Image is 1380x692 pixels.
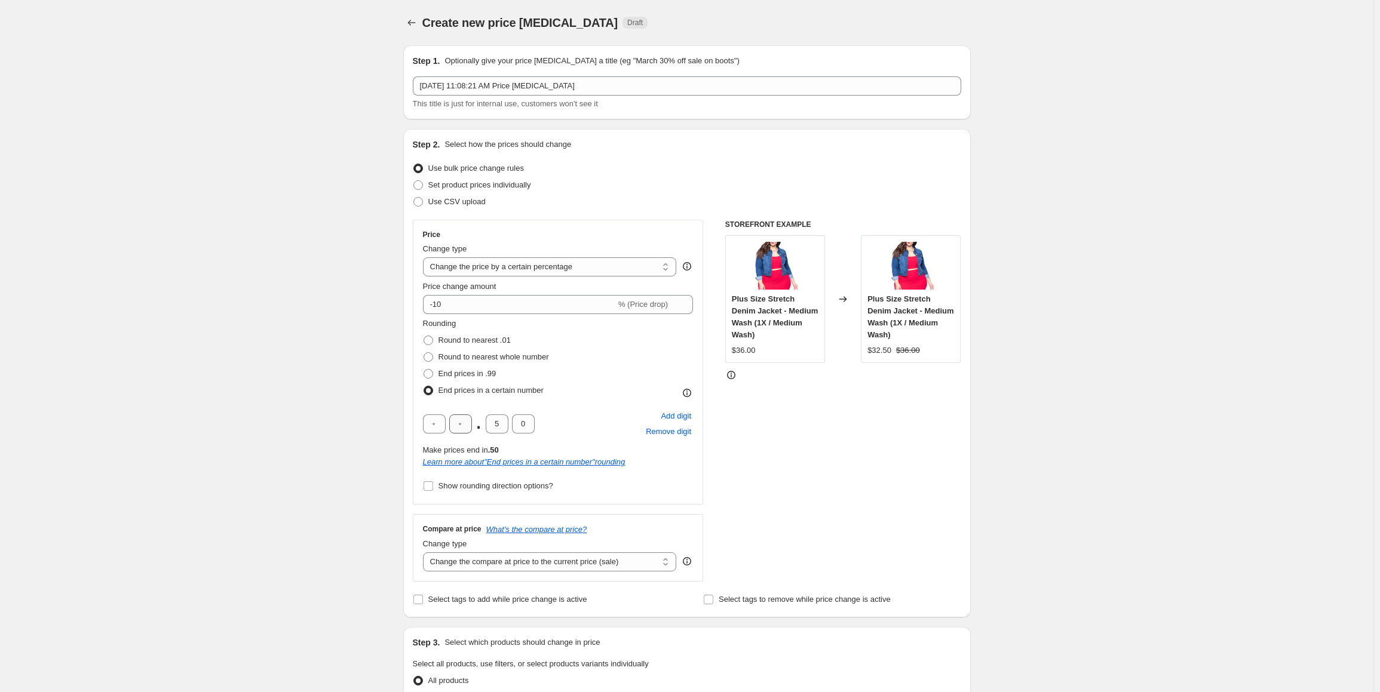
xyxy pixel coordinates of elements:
[725,220,961,229] h6: STOREFRONT EXAMPLE
[423,539,467,548] span: Change type
[867,294,954,339] span: Plus Size Stretch Denim Jacket - Medium Wash (1X / Medium Wash)
[423,295,616,314] input: -15
[428,595,587,604] span: Select tags to add while price change is active
[449,414,472,433] input: ﹡
[423,230,440,239] h3: Price
[423,445,499,454] span: Make prices end in
[444,139,571,150] p: Select how the prices should change
[428,676,469,685] span: All products
[896,346,920,355] span: $36.00
[423,282,496,291] span: Price change amount
[867,346,891,355] span: $32.50
[618,300,668,309] span: % (Price drop)
[659,408,693,424] button: Add placeholder
[438,386,544,395] span: End prices in a certain number
[681,555,693,567] div: help
[423,414,446,433] input: ﹡
[438,336,511,345] span: Round to nearest .01
[661,410,691,422] span: Add digit
[751,242,799,290] img: curvy-sense-jackets-and-outerwear-plus-size-stretch-denim-jacket-medium-wash-29268768817249_80x.jpg
[512,414,535,433] input: ﹡
[428,197,486,206] span: Use CSV upload
[428,164,524,173] span: Use bulk price change rules
[438,481,553,490] span: Show rounding direction options?
[423,524,482,534] h3: Compare at price
[476,414,482,433] span: .
[486,414,508,433] input: ﹡
[438,352,549,361] span: Round to nearest whole number
[488,445,499,454] b: .50
[438,369,496,378] span: End prices in .99
[403,14,420,31] button: Price change jobs
[428,180,531,189] span: Set product prices individually
[719,595,891,604] span: Select tags to remove while price change is active
[646,426,691,438] span: Remove digit
[681,260,693,272] div: help
[486,525,587,534] button: What's the compare at price?
[732,346,756,355] span: $36.00
[444,636,600,648] p: Select which products should change in price
[413,55,440,67] h2: Step 1.
[732,294,818,339] span: Plus Size Stretch Denim Jacket - Medium Wash (1X / Medium Wash)
[423,457,625,466] a: Learn more about"End prices in a certain number"rounding
[444,55,739,67] p: Optionally give your price [MEDICAL_DATA] a title (eg "March 30% off sale on boots")
[887,242,935,290] img: curvy-sense-jackets-and-outerwear-plus-size-stretch-denim-jacket-medium-wash-29268768817249_80x.jpg
[423,457,625,466] i: Learn more about " End prices in a certain number " rounding
[413,139,440,150] h2: Step 2.
[627,18,643,27] span: Draft
[423,244,467,253] span: Change type
[413,99,598,108] span: This title is just for internal use, customers won't see it
[422,16,618,29] span: Create new price [MEDICAL_DATA]
[413,659,649,668] span: Select all products, use filters, or select products variants individually
[413,76,961,96] input: 30% off holiday sale
[644,424,693,439] button: Remove placeholder
[423,319,456,328] span: Rounding
[413,636,440,648] h2: Step 3.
